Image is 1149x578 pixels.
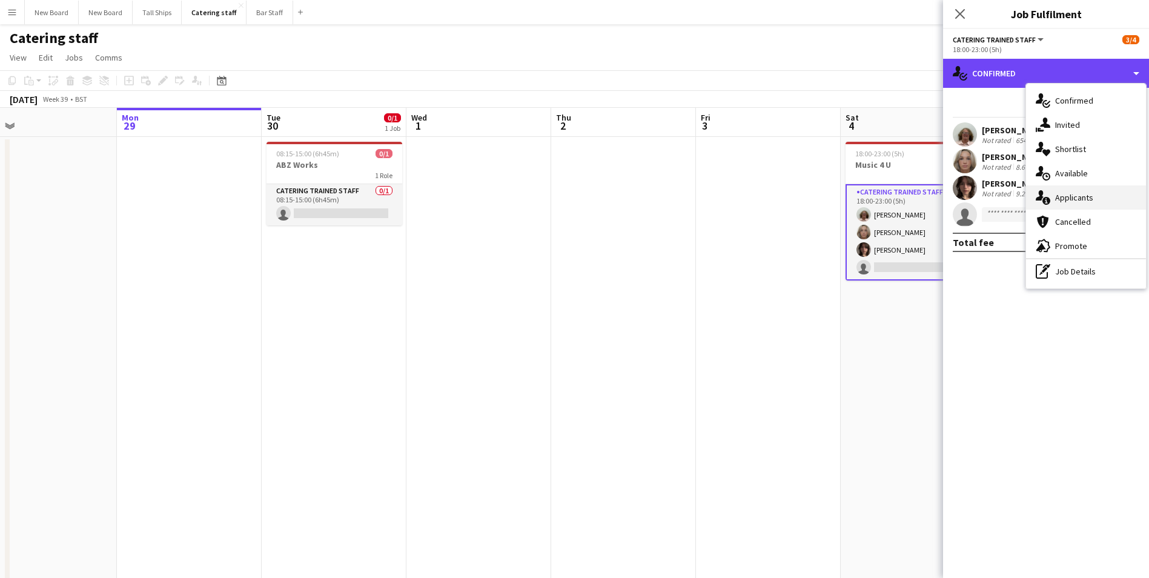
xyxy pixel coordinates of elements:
button: Catering trained staff [953,35,1045,44]
span: Wed [411,112,427,123]
div: Job Details [1026,259,1146,284]
span: Thu [556,112,571,123]
h3: ABZ Works [267,159,402,170]
button: Bar Staff [247,1,293,24]
h3: Music 4 U [846,159,981,170]
span: 0/1 [376,149,392,158]
span: 30 [265,119,280,133]
span: 1 [409,119,427,133]
span: Promote [1055,241,1087,251]
app-card-role: Catering trained staff0/108:15-15:00 (6h45m) [267,184,402,225]
span: 3 [699,119,710,133]
span: 0/1 [384,113,401,122]
span: 1 Role [375,171,392,180]
button: New Board [79,1,133,24]
span: Comms [95,52,122,63]
h1: Catering staff [10,29,98,47]
span: View [10,52,27,63]
div: [PERSON_NAME] [982,125,1046,136]
app-job-card: 18:00-23:00 (5h)3/4Music 4 U1 RoleCatering trained staff3A3/418:00-23:00 (5h)[PERSON_NAME][PERSON... [846,142,981,281]
span: Week 39 [40,95,70,104]
div: Not rated [982,189,1013,198]
span: Applicants [1055,192,1093,203]
span: 29 [120,119,139,133]
span: Tue [267,112,280,123]
span: Confirmed [1055,95,1093,106]
span: Fri [701,112,710,123]
div: 18:00-23:00 (5h) [953,45,1139,54]
app-job-card: 08:15-15:00 (6h45m)0/1ABZ Works1 RoleCatering trained staff0/108:15-15:00 (6h45m) [267,142,402,225]
app-card-role: Catering trained staff3A3/418:00-23:00 (5h)[PERSON_NAME][PERSON_NAME][PERSON_NAME] [846,184,981,281]
span: Edit [39,52,53,63]
div: [DATE] [10,93,38,105]
span: 18:00-23:00 (5h) [855,149,904,158]
a: Edit [34,50,58,65]
h3: Job Fulfilment [943,6,1149,22]
span: Mon [122,112,139,123]
span: 2 [554,119,571,133]
div: BST [75,95,87,104]
span: Cancelled [1055,216,1091,227]
div: Not rated [982,162,1013,171]
span: Shortlist [1055,144,1086,154]
button: Catering staff [182,1,247,24]
a: Jobs [60,50,88,65]
a: Comms [90,50,127,65]
div: 654m [1013,136,1035,145]
span: 3/4 [1122,35,1139,44]
button: Tall Ships [133,1,182,24]
div: 8.6km [1013,162,1037,171]
span: Invited [1055,119,1080,130]
button: New Board [25,1,79,24]
div: 9.2km [1013,189,1037,198]
div: Total fee [953,236,994,248]
div: 1 Job [385,124,400,133]
span: 4 [844,119,859,133]
span: Sat [846,112,859,123]
span: 08:15-15:00 (6h45m) [276,149,339,158]
span: Available [1055,168,1088,179]
div: [PERSON_NAME] [982,178,1046,189]
a: View [5,50,31,65]
span: Jobs [65,52,83,63]
div: Confirmed [943,59,1149,88]
span: Catering trained staff [953,35,1036,44]
div: [PERSON_NAME] [982,151,1046,162]
div: Not rated [982,136,1013,145]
